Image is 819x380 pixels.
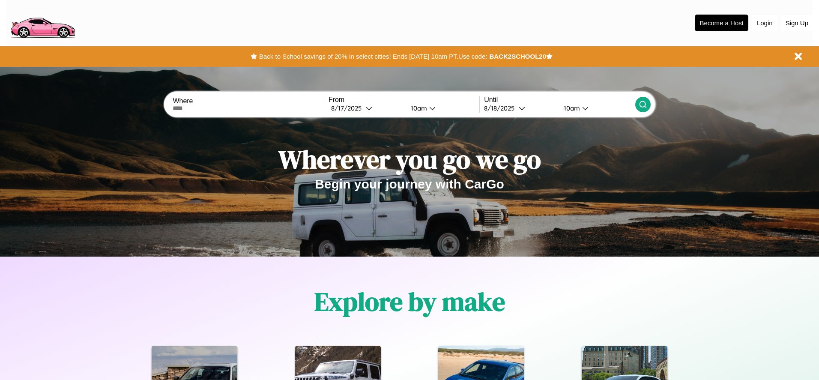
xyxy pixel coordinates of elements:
button: Sign Up [781,15,813,31]
button: Login [753,15,777,31]
button: 10am [557,104,635,113]
label: Where [173,97,323,105]
button: Back to School savings of 20% in select cities! Ends [DATE] 10am PT.Use code: [257,51,489,63]
div: 8 / 18 / 2025 [484,104,519,112]
button: Become a Host [695,15,748,31]
label: Until [484,96,635,104]
img: logo [6,4,79,40]
div: 10am [407,104,429,112]
label: From [329,96,479,104]
h1: Explore by make [314,284,505,319]
button: 8/17/2025 [329,104,404,113]
div: 10am [559,104,582,112]
button: 10am [404,104,479,113]
div: 8 / 17 / 2025 [331,104,366,112]
b: BACK2SCHOOL20 [489,53,546,60]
